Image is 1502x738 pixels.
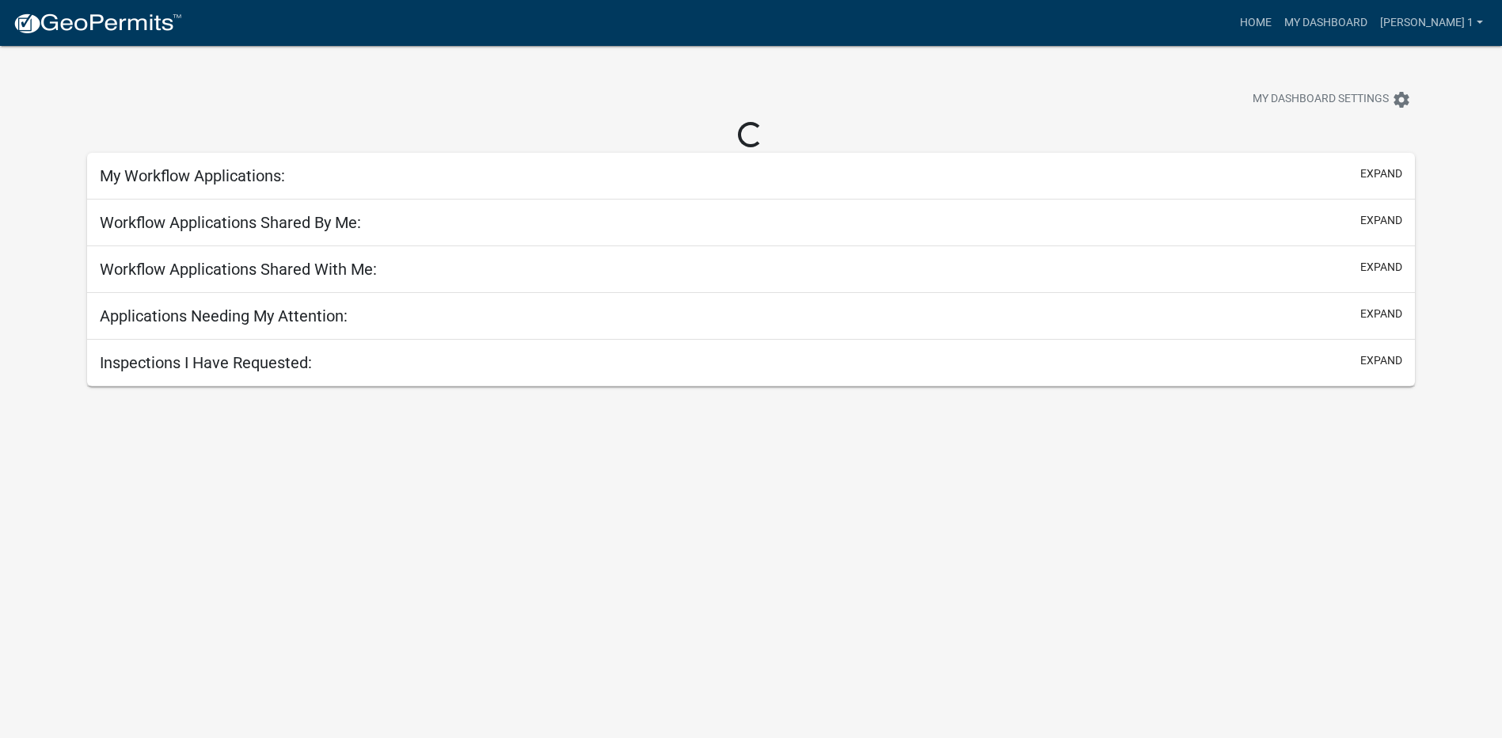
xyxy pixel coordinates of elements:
h5: Applications Needing My Attention: [100,306,348,325]
button: My Dashboard Settingssettings [1240,84,1424,115]
button: expand [1360,165,1402,182]
h5: My Workflow Applications: [100,166,285,185]
a: [PERSON_NAME] 1 [1374,8,1489,38]
h5: Workflow Applications Shared By Me: [100,213,361,232]
h5: Workflow Applications Shared With Me: [100,260,377,279]
button: expand [1360,306,1402,322]
a: Home [1234,8,1278,38]
h5: Inspections I Have Requested: [100,353,312,372]
button: expand [1360,352,1402,369]
button: expand [1360,259,1402,276]
i: settings [1392,90,1411,109]
span: My Dashboard Settings [1253,90,1389,109]
button: expand [1360,212,1402,229]
a: My Dashboard [1278,8,1374,38]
